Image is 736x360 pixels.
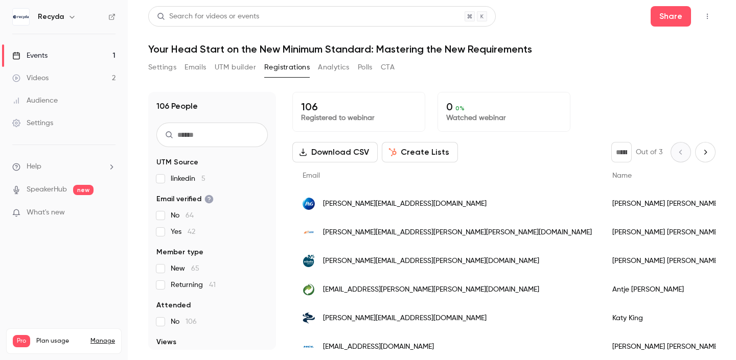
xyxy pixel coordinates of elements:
div: Settings [12,118,53,128]
span: No [171,317,197,327]
div: Audience [12,95,58,106]
img: gruener-punkt.de [303,283,315,296]
div: [PERSON_NAME] [PERSON_NAME] [602,218,730,247]
img: leeb.de [303,226,315,238]
span: Returning [171,280,216,290]
button: UTM builder [215,59,256,76]
span: Yes [171,227,195,237]
button: Settings [148,59,176,76]
span: 0 % [455,105,465,112]
span: [PERSON_NAME][EMAIL_ADDRESS][PERSON_NAME][PERSON_NAME][DOMAIN_NAME] [323,227,592,238]
button: Share [651,6,691,27]
button: Registrations [264,59,310,76]
img: pg.com [303,198,315,210]
span: Member type [156,247,203,257]
div: [PERSON_NAME] [PERSON_NAME] [602,189,730,218]
button: Create Lists [382,142,458,162]
span: [PERSON_NAME][EMAIL_ADDRESS][DOMAIN_NAME] [323,199,487,209]
button: CTA [381,59,395,76]
span: 42 [188,228,195,235]
p: 106 [301,101,417,113]
span: 5 [201,175,205,182]
button: Analytics [318,59,350,76]
h1: 106 People [156,100,198,112]
span: Plan usage [36,337,84,345]
div: Search for videos or events [157,11,259,22]
span: [PERSON_NAME][EMAIL_ADDRESS][DOMAIN_NAME] [323,313,487,324]
h1: Your Head Start on the New Minimum Standard: Mastering the New Requirements [148,43,716,55]
span: New [171,263,199,274]
span: new [73,185,94,195]
h6: Recyda [38,12,64,22]
span: Email verified [156,194,214,204]
span: No [171,210,194,221]
img: Recyda [13,9,29,25]
span: Attended [156,300,191,310]
button: Emails [185,59,206,76]
button: Polls [358,59,373,76]
a: Manage [90,337,115,345]
span: Pro [13,335,30,347]
span: 65 [191,265,199,272]
p: Registered to webinar [301,113,417,123]
span: Name [612,172,632,179]
span: Help [27,161,41,172]
p: Out of 3 [636,147,662,157]
li: help-dropdown-opener [12,161,116,172]
span: Email [303,172,320,179]
div: Videos [12,73,49,83]
span: Views [156,337,176,347]
button: Download CSV [292,142,378,162]
span: [PERSON_NAME][EMAIL_ADDRESS][PERSON_NAME][DOMAIN_NAME] [323,256,539,267]
span: 106 [186,318,197,325]
img: mibellegroup.com [303,255,315,267]
span: What's new [27,207,65,218]
span: 64 [186,212,194,219]
span: 41 [209,281,216,289]
span: linkedin [171,174,205,184]
span: UTM Source [156,157,198,167]
div: Antje [PERSON_NAME] [602,275,730,304]
div: [PERSON_NAME] [PERSON_NAME] [602,247,730,275]
a: SpeakerHub [27,184,67,195]
div: Events [12,51,48,61]
img: lavazzapro.com [303,312,315,324]
p: 0 [446,101,562,113]
p: Watched webinar [446,113,562,123]
div: Katy King [602,304,730,332]
img: hcltech.com [303,341,315,353]
button: Next page [695,142,716,162]
span: [EMAIL_ADDRESS][PERSON_NAME][PERSON_NAME][DOMAIN_NAME] [323,284,539,295]
span: [EMAIL_ADDRESS][DOMAIN_NAME] [323,342,434,352]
